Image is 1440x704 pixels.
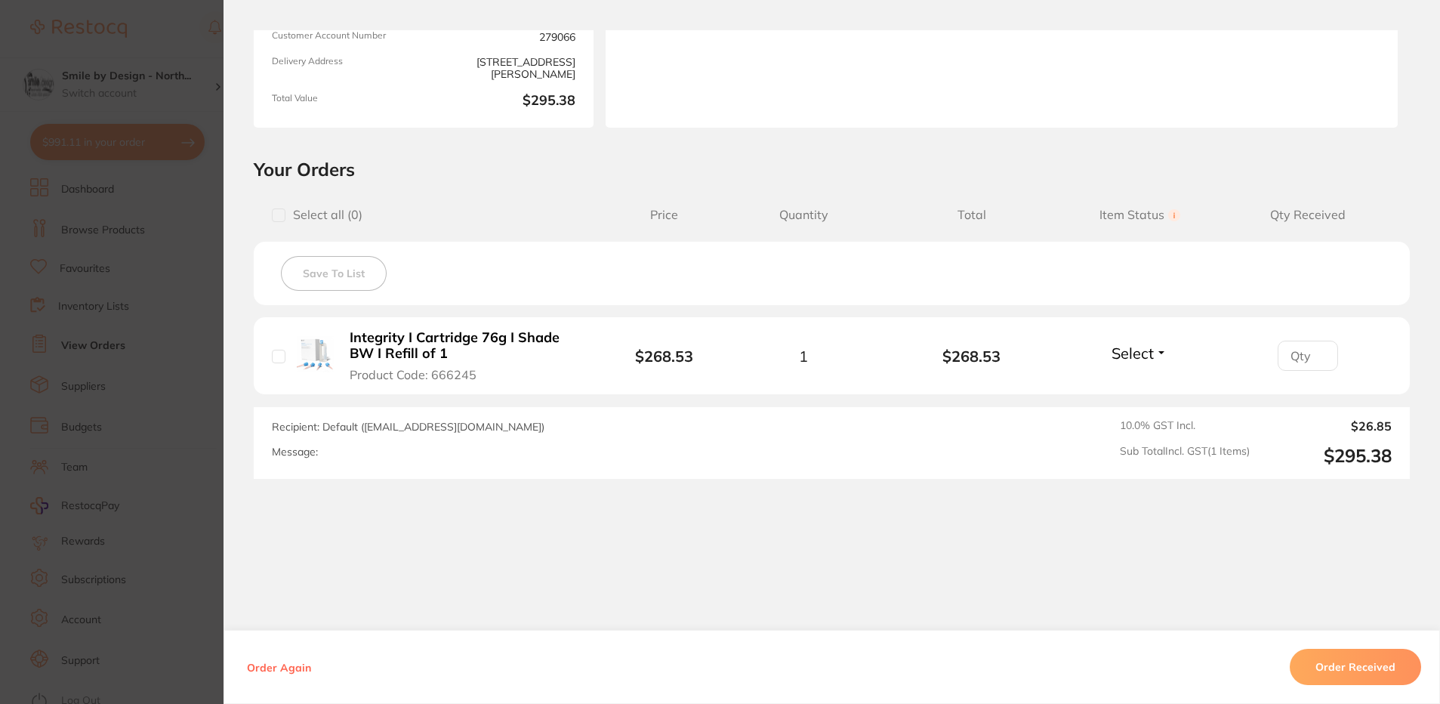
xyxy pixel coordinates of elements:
[272,30,418,43] span: Customer Account Number
[254,158,1410,181] h2: Your Orders
[242,660,316,674] button: Order Again
[635,347,693,366] b: $268.53
[272,93,418,110] span: Total Value
[1290,649,1421,685] button: Order Received
[1120,419,1250,433] span: 10.0 % GST Incl.
[272,420,544,434] span: Recipient: Default ( [EMAIL_ADDRESS][DOMAIN_NAME] )
[272,56,418,81] span: Delivery Address
[1262,419,1392,433] output: $26.85
[430,56,575,81] span: [STREET_ADDRESS][PERSON_NAME]
[281,256,387,291] button: Save To List
[720,208,887,222] span: Quantity
[1278,341,1338,371] input: Qty
[1056,208,1223,222] span: Item Status
[799,347,808,365] span: 1
[1262,445,1392,467] output: $295.38
[888,347,1056,365] b: $268.53
[285,208,362,222] span: Select all ( 0 )
[888,208,1056,222] span: Total
[350,330,581,361] b: Integrity I Cartridge 76g I Shade BW I Refill of 1
[1112,344,1154,363] span: Select
[297,336,334,373] img: Integrity I Cartridge 76g I Shade BW I Refill of 1
[430,93,575,110] b: $295.38
[608,208,720,222] span: Price
[350,368,476,381] span: Product Code: 666245
[430,30,575,43] span: 279066
[345,329,585,382] button: Integrity I Cartridge 76g I Shade BW I Refill of 1 Product Code: 666245
[1224,208,1392,222] span: Qty Received
[1120,445,1250,467] span: Sub Total Incl. GST ( 1 Items)
[1107,344,1172,363] button: Select
[272,446,318,459] label: Message:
